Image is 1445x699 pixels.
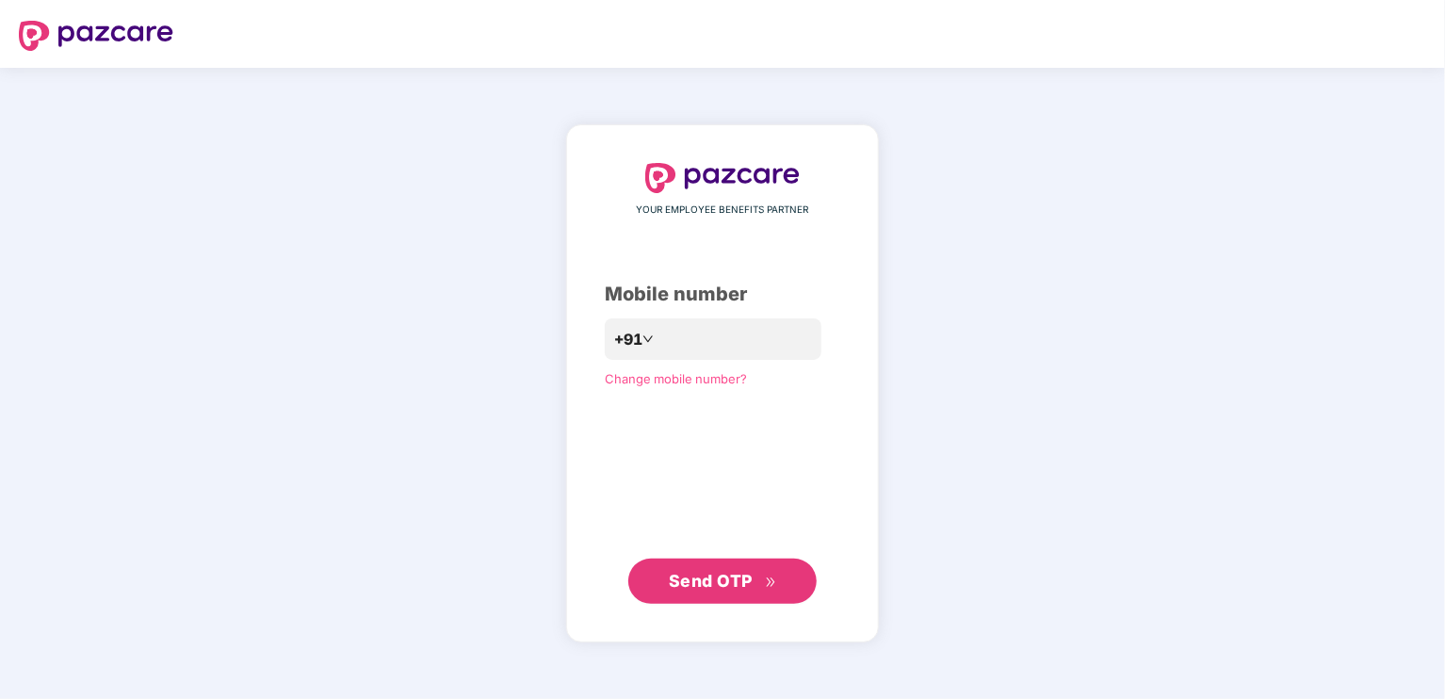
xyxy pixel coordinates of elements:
[605,280,840,309] div: Mobile number
[614,328,642,351] span: +91
[628,559,817,604] button: Send OTPdouble-right
[637,203,809,218] span: YOUR EMPLOYEE BENEFITS PARTNER
[669,571,753,591] span: Send OTP
[605,371,747,386] a: Change mobile number?
[642,333,654,345] span: down
[645,163,800,193] img: logo
[19,21,173,51] img: logo
[765,577,777,589] span: double-right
